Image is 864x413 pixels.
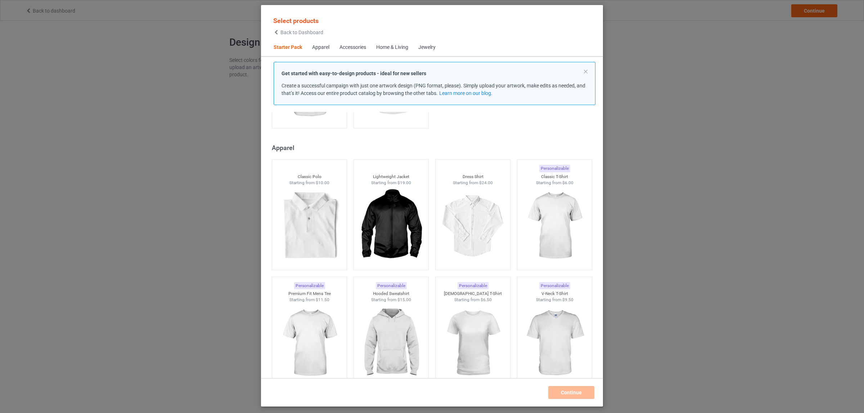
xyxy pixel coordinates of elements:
div: Personalizable [539,165,570,172]
div: Personalizable [294,282,325,290]
img: regular.jpg [359,303,423,383]
span: $24.00 [479,180,493,185]
div: Personalizable [458,282,489,290]
div: Dress Shirt [436,174,510,180]
div: V-Neck T-Shirt [517,291,592,297]
div: Hooded Sweatshirt [354,291,429,297]
div: Accessories [339,44,366,51]
img: regular.jpg [441,186,505,266]
span: $9.50 [562,297,573,302]
span: Create a successful campaign with just one artwork design (PNG format, please). Simply upload you... [282,83,585,96]
img: regular.jpg [277,303,342,383]
span: $15.00 [397,297,411,302]
span: Select products [273,17,319,24]
div: Starting from [436,297,510,303]
span: $19.00 [397,180,411,185]
span: $11.50 [316,297,329,302]
span: Back to Dashboard [280,29,323,35]
div: Classic T-Shirt [517,174,592,180]
div: Apparel [272,144,595,152]
div: Lightweight Jacket [354,174,429,180]
div: Apparel [312,44,329,51]
div: Personalizable [539,282,570,290]
div: Personalizable [376,282,407,290]
div: Classic Polo [272,174,347,180]
span: Starter Pack [269,39,307,56]
img: regular.jpg [277,186,342,266]
a: Learn more on our blog. [439,90,492,96]
div: Starting from [272,297,347,303]
img: regular.jpg [359,186,423,266]
div: Home & Living [376,44,408,51]
img: regular.jpg [441,303,505,383]
div: Starting from [272,180,347,186]
span: $10.00 [316,180,329,185]
div: Starting from [354,180,429,186]
div: [DEMOGRAPHIC_DATA] T-Shirt [436,291,510,297]
div: Starting from [354,297,429,303]
img: regular.jpg [522,186,587,266]
strong: Get started with easy-to-design products - ideal for new sellers [282,71,426,76]
img: regular.jpg [522,303,587,383]
div: Starting from [436,180,510,186]
span: $6.00 [562,180,573,185]
div: Starting from [517,180,592,186]
span: $6.50 [481,297,492,302]
div: Premium Fit Mens Tee [272,291,347,297]
div: Starting from [517,297,592,303]
div: Jewelry [418,44,436,51]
